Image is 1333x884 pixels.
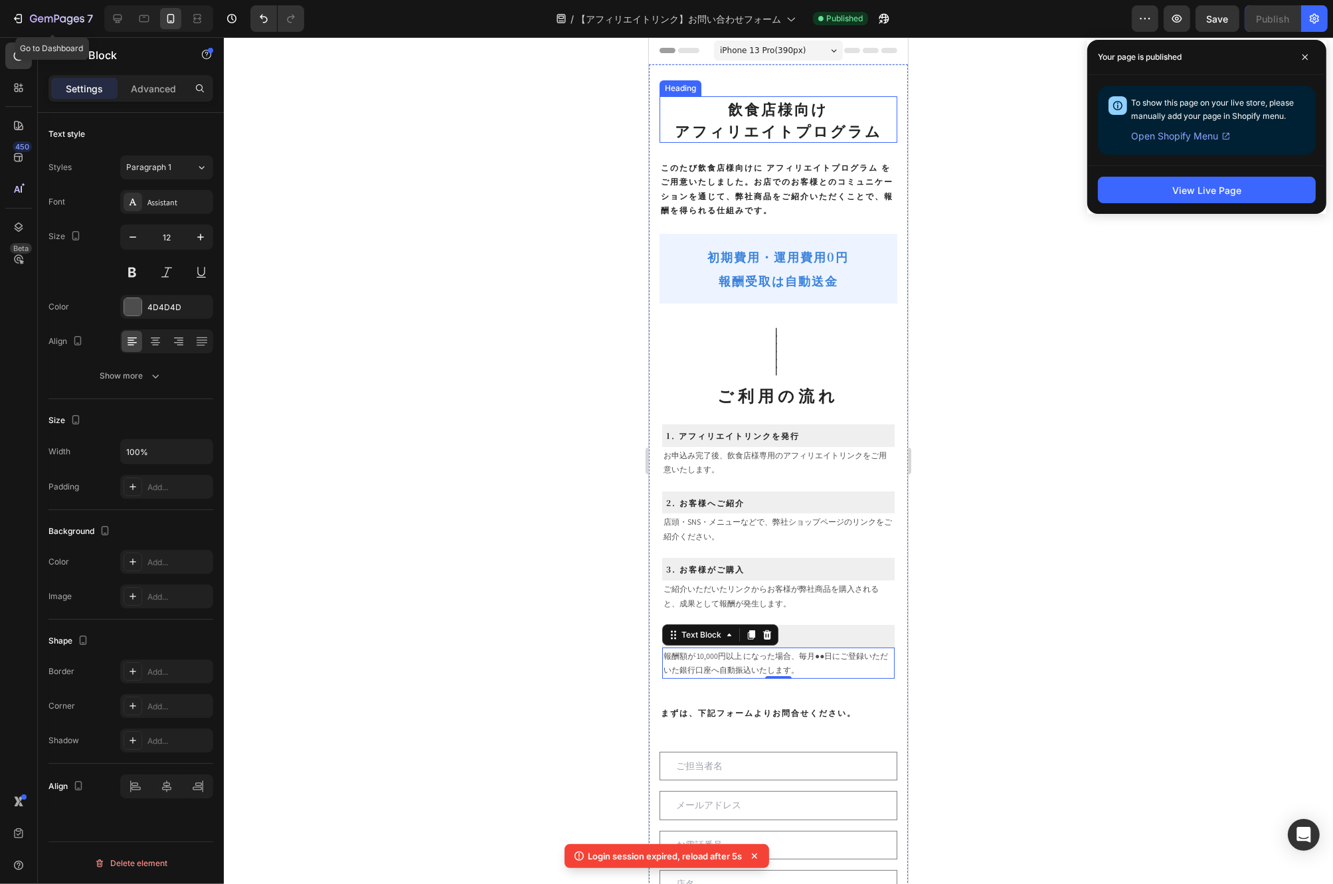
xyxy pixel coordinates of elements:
[571,12,574,26] span: /
[48,556,69,568] div: Color
[250,5,304,32] div: Undo/Redo
[120,155,213,179] button: Paragraph 1
[87,11,93,27] p: 7
[48,446,70,458] div: Width
[48,735,79,747] div: Shadow
[1207,13,1229,25] span: Save
[48,301,69,313] div: Color
[131,82,176,96] p: Advanced
[48,128,85,140] div: Text style
[48,853,213,874] button: Delete element
[147,197,210,209] div: Assistant
[100,369,162,383] div: Show more
[1196,5,1239,32] button: Save
[126,161,171,173] span: Paragraph 1
[1256,12,1289,26] div: Publish
[826,13,863,25] span: Published
[1288,819,1320,851] div: Open Intercom Messenger
[121,440,213,464] input: Auto
[48,590,72,602] div: Image
[48,665,74,677] div: Border
[13,141,32,152] div: 450
[94,855,167,871] div: Delete element
[48,523,113,541] div: Background
[48,228,84,246] div: Size
[147,482,210,493] div: Add...
[147,666,210,678] div: Add...
[147,302,210,313] div: 4D4D4D
[64,47,177,63] p: Text Block
[147,557,210,569] div: Add...
[48,196,65,208] div: Font
[48,632,91,650] div: Shape
[1131,128,1218,144] span: Open Shopify Menu
[48,161,72,173] div: Styles
[48,364,213,388] button: Show more
[1098,177,1316,203] button: View Live Page
[48,412,84,430] div: Size
[10,243,32,254] div: Beta
[48,481,79,493] div: Padding
[48,700,75,712] div: Corner
[48,333,86,351] div: Align
[1131,98,1294,121] span: To show this page on your live store, please manually add your page in Shopify menu.
[588,849,743,863] p: Login session expired, reload after 5s
[1098,50,1182,64] p: Your page is published
[649,37,908,884] iframe: Design area
[147,701,210,713] div: Add...
[1172,183,1241,197] div: View Live Page
[577,12,781,26] span: 【アフィリエイトリンク】お問い合わせフォーム
[147,735,210,747] div: Add...
[11,833,248,861] input: 店名
[66,82,103,96] p: Settings
[48,778,86,796] div: Align
[5,5,99,32] button: 7
[147,591,210,603] div: Add...
[1245,5,1300,32] button: Publish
